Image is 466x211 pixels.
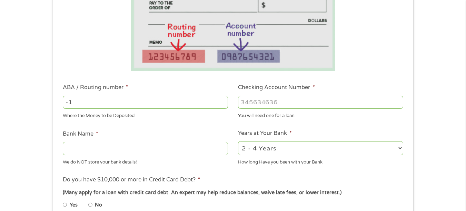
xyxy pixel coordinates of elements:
[238,130,292,137] label: Years at Your Bank
[63,84,128,91] label: ABA / Routing number
[63,189,403,197] div: (Many apply for a loan with credit card debt. An expert may help reduce balances, waive late fees...
[63,96,228,109] input: 263177916
[95,201,102,209] label: No
[238,110,403,119] div: You will need one for a loan.
[70,201,78,209] label: Yes
[63,130,98,138] label: Bank Name
[238,156,403,166] div: How long Have you been with your Bank
[238,84,315,91] label: Checking Account Number
[63,110,228,119] div: Where the Money to be Deposited
[63,176,200,183] label: Do you have $10,000 or more in Credit Card Debt?
[63,156,228,166] div: We do NOT store your bank details!
[238,96,403,109] input: 345634636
